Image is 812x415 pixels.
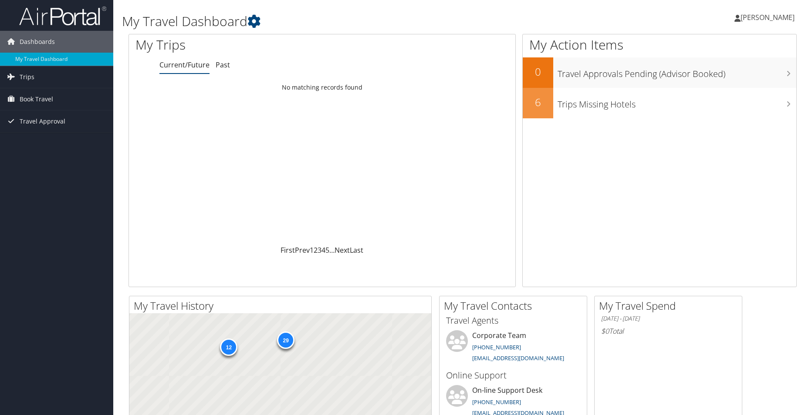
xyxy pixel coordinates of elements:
span: [PERSON_NAME] [741,13,795,22]
h2: My Travel Contacts [444,298,587,313]
span: Book Travel [20,88,53,110]
a: 2 [314,245,318,255]
h2: My Travel History [134,298,431,313]
a: 4 [321,245,325,255]
td: No matching records found [129,80,515,95]
span: Dashboards [20,31,55,53]
h3: Travel Approvals Pending (Advisor Booked) [558,64,796,80]
h2: My Travel Spend [599,298,742,313]
a: [PERSON_NAME] [734,4,803,30]
a: Current/Future [159,60,210,70]
div: 29 [277,331,294,348]
a: Past [216,60,230,70]
a: Next [335,245,350,255]
h1: My Travel Dashboard [122,12,576,30]
h1: My Action Items [523,36,796,54]
a: First [281,245,295,255]
h3: Trips Missing Hotels [558,94,796,110]
h6: Total [601,326,735,336]
img: airportal-logo.png [19,6,106,26]
a: [PHONE_NUMBER] [472,343,521,351]
span: Trips [20,66,34,88]
li: Corporate Team [442,330,585,366]
a: [EMAIL_ADDRESS][DOMAIN_NAME] [472,354,564,362]
a: 6Trips Missing Hotels [523,88,796,118]
h2: 0 [523,64,553,79]
span: … [329,245,335,255]
h1: My Trips [135,36,348,54]
a: 5 [325,245,329,255]
a: 0Travel Approvals Pending (Advisor Booked) [523,57,796,88]
h6: [DATE] - [DATE] [601,315,735,323]
span: $0 [601,326,609,336]
a: Prev [295,245,310,255]
a: 3 [318,245,321,255]
a: [PHONE_NUMBER] [472,398,521,406]
h3: Travel Agents [446,315,580,327]
div: 12 [220,338,237,355]
h2: 6 [523,95,553,110]
a: Last [350,245,363,255]
h3: Online Support [446,369,580,382]
a: 1 [310,245,314,255]
span: Travel Approval [20,110,65,132]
